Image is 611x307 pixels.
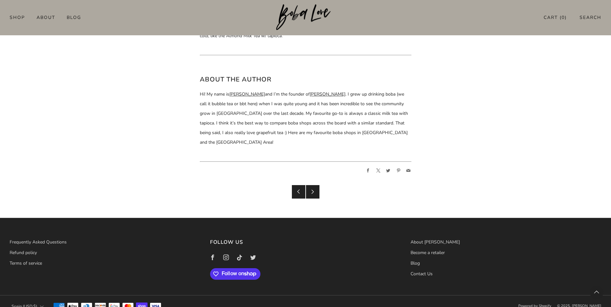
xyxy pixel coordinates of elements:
[411,239,460,245] a: About [PERSON_NAME]
[10,250,37,256] a: Refund policy
[276,4,335,31] a: Boba Love
[10,260,42,266] a: Terms of service
[276,4,335,30] img: Boba Love
[411,260,420,266] a: Blog
[210,237,401,247] h3: Follow us
[590,286,603,299] back-to-top-button: Back to top
[200,74,412,85] h3: About the Author
[67,12,81,22] a: Blog
[411,250,445,256] a: Become a retailer
[229,91,265,97] a: [PERSON_NAME]
[544,12,567,23] a: Cart
[411,271,433,277] a: Contact Us
[200,90,412,147] p: Hi! My name is and I’m the founder of . I grew up drinking boba (we call it bubble tea or bbt her...
[10,239,67,245] a: Frequently Asked Questions
[37,12,55,22] a: About
[580,12,601,23] a: Search
[10,12,25,22] a: Shop
[562,14,565,21] items-count: 0
[310,91,345,97] a: [PERSON_NAME]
